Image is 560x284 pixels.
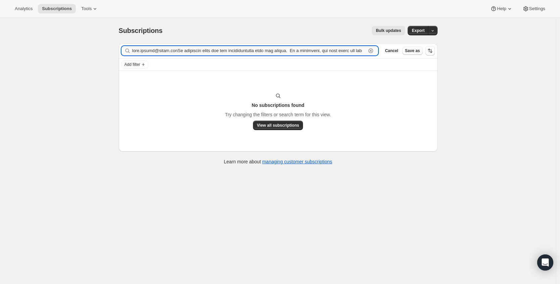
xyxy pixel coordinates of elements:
div: Open Intercom Messenger [537,254,553,271]
span: View all subscriptions [257,123,299,128]
span: Subscriptions [119,27,163,34]
span: Subscriptions [42,6,72,11]
button: Tools [77,4,102,13]
span: Help [497,6,506,11]
input: Filter subscribers [132,46,366,55]
button: Sort the results [425,46,435,55]
span: Analytics [15,6,33,11]
button: Subscriptions [38,4,76,13]
h3: No subscriptions found [252,102,304,109]
button: Clear [367,47,374,54]
a: managing customer subscriptions [262,159,332,164]
span: Cancel [385,48,398,53]
button: View all subscriptions [253,121,303,130]
button: Analytics [11,4,37,13]
span: Settings [529,6,545,11]
p: Try changing the filters or search term for this view. [225,111,331,118]
span: Tools [81,6,92,11]
button: Settings [518,4,549,13]
button: Help [486,4,517,13]
button: Bulk updates [372,26,405,35]
button: Export [408,26,428,35]
button: Cancel [382,47,401,55]
p: Learn more about [224,158,332,165]
button: Add filter [121,60,148,69]
span: Add filter [124,62,140,67]
span: Save as [405,48,420,53]
span: Bulk updates [376,28,401,33]
span: Export [412,28,424,33]
button: Save as [402,47,423,55]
